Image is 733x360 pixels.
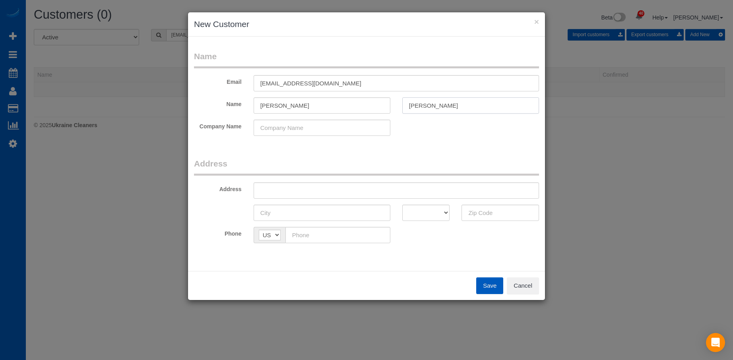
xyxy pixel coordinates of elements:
[254,205,390,221] input: City
[188,12,545,300] sui-modal: New Customer
[188,227,248,238] label: Phone
[188,75,248,86] label: Email
[507,277,539,294] button: Cancel
[706,333,725,352] div: Open Intercom Messenger
[188,97,248,108] label: Name
[194,18,539,30] h3: New Customer
[194,158,539,176] legend: Address
[188,120,248,130] label: Company Name
[402,97,539,114] input: Last Name
[188,182,248,193] label: Address
[254,97,390,114] input: First Name
[462,205,539,221] input: Zip Code
[476,277,503,294] button: Save
[254,120,390,136] input: Company Name
[285,227,390,243] input: Phone
[194,50,539,68] legend: Name
[534,17,539,26] button: ×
